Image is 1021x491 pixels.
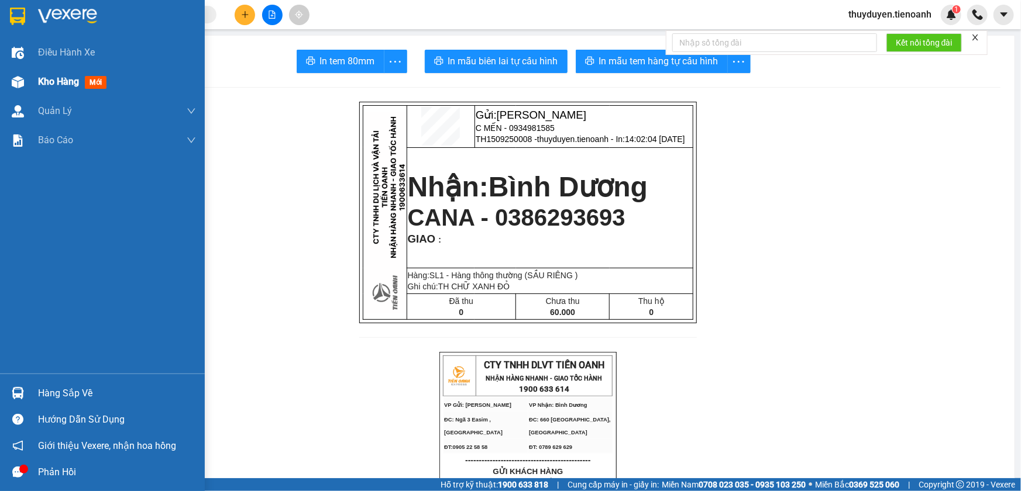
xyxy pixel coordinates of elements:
span: Kho hàng [38,76,79,87]
span: Cung cấp máy in - giấy in: [568,478,659,491]
span: 0 [459,307,463,317]
span: Chưa thu [546,296,580,306]
span: TH CHỮ XANH ĐỎ [438,282,510,291]
button: file-add [262,5,283,25]
button: aim [289,5,310,25]
span: Hàng:SL [408,271,578,280]
span: In mẫu biên lai tự cấu hình [448,54,558,68]
span: more [728,54,750,69]
span: ---------------------------------------------- [465,455,590,465]
button: printerIn tem 80mm [297,50,384,73]
img: icon-new-feature [946,9,957,20]
span: Hỗ trợ kỹ thuật: [441,478,548,491]
span: Báo cáo [38,133,73,147]
span: C MẾN - 0934981585 [476,123,555,133]
button: printerIn mẫu tem hàng tự cấu hình [576,50,728,73]
span: 14:02:04 [DATE] [74,68,143,78]
div: Phản hồi [38,464,196,481]
span: 14:02:04 [DATE] [625,134,685,144]
strong: Nhận: [22,85,165,148]
span: ĐT:0905 22 58 58 [444,444,487,450]
button: more [727,50,751,73]
strong: 0708 023 035 - 0935 103 250 [699,480,806,489]
img: warehouse-icon [12,47,24,59]
span: In mẫu tem hàng tự cấu hình [599,54,719,68]
span: Giới thiệu Vexere, nhận hoa hồng [38,438,176,453]
span: ĐC: Ngã 3 Easim ,[GEOGRAPHIC_DATA] [444,417,503,435]
span: thuyduyen.tienoanh - In: [64,57,151,78]
span: | [908,478,910,491]
span: printer [306,56,315,67]
span: Điều hành xe [38,45,95,60]
span: Đã thu [449,296,473,306]
span: ĐC: 660 [GEOGRAPHIC_DATA], [GEOGRAPHIC_DATA] [529,417,611,435]
span: TH1509250008 - [476,134,685,144]
img: warehouse-icon [12,76,24,88]
div: Hướng dẫn sử dụng [38,411,196,428]
span: message [12,466,23,478]
img: warehouse-icon [12,105,24,117]
strong: 0369 525 060 [849,480,899,489]
span: Kết nối tổng đài [896,36,953,49]
span: aim [295,11,303,19]
img: logo [444,361,473,390]
span: mới [85,76,106,89]
span: down [187,136,196,145]
span: : [435,235,441,244]
span: GỬI KHÁCH HÀNG [493,467,563,476]
sup: 1 [953,5,961,13]
span: thuyduyen.tienoanh [839,7,941,22]
span: [PERSON_NAME] [64,19,153,32]
button: Kết nối tổng đài [886,33,962,52]
strong: Nhận: [408,171,648,202]
span: plus [241,11,249,19]
span: more [384,54,407,69]
button: plus [235,5,255,25]
span: notification [12,440,23,451]
span: thuyduyen.tienoanh - In: [537,134,685,144]
span: GIAO [408,233,436,245]
span: [PERSON_NAME] [497,109,586,121]
span: Gửi: [64,6,153,32]
img: solution-icon [12,134,24,147]
input: Nhập số tổng đài [672,33,877,52]
span: caret-down [999,9,1009,20]
strong: 1900 633 818 [498,480,548,489]
span: printer [434,56,444,67]
span: ⚪️ [809,482,812,487]
span: Quản Lý [38,103,72,118]
span: 60.000 [550,307,575,317]
span: file-add [268,11,276,19]
span: | [557,478,559,491]
span: Ghi chú: [408,282,510,291]
button: printerIn mẫu biên lai tự cấu hình [425,50,568,73]
button: more [384,50,407,73]
span: TH1509250008 - [64,47,151,78]
span: VP Nhận: Bình Dương [529,402,587,408]
span: Gửi: [476,109,586,121]
span: down [187,106,196,116]
span: question-circle [12,414,23,425]
span: copyright [956,480,964,489]
img: warehouse-icon [12,387,24,399]
span: printer [585,56,594,67]
span: In tem 80mm [320,54,375,68]
span: Bình Dương [489,171,648,202]
span: close [971,33,979,42]
span: ĐT: 0789 629 629 [529,444,572,450]
span: C MẾN - 0934981585 [64,34,154,44]
span: Miền Bắc [815,478,899,491]
span: CANA - 0386293693 [408,205,625,230]
div: Hàng sắp về [38,385,196,402]
span: 1 [954,5,958,13]
span: CTY TNHH DLVT TIẾN OANH [484,359,604,371]
strong: 1900 633 614 [519,385,569,393]
button: caret-down [994,5,1014,25]
span: 0 [649,307,654,317]
span: VP Gửi: [PERSON_NAME] [444,402,511,408]
span: Thu hộ [638,296,665,306]
img: phone-icon [972,9,983,20]
span: 1 - Hàng thông thường (SẦU RIÊNG ) [439,271,578,280]
span: Miền Nam [662,478,806,491]
strong: NHẬN HÀNG NHANH - GIAO TỐC HÀNH [486,375,603,382]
